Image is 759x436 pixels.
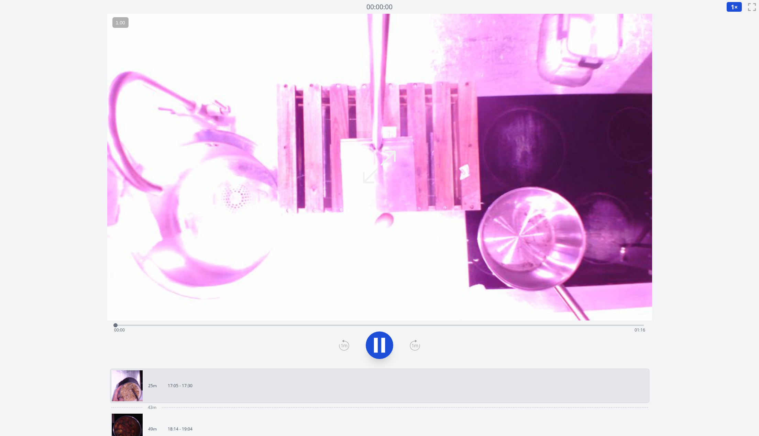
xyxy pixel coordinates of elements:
[635,327,645,333] span: 01:16
[112,370,143,401] img: 250813160503_thumb.jpeg
[148,383,157,389] p: 25m
[726,2,742,12] button: 1×
[731,3,734,11] span: 1
[148,405,156,410] span: 43m
[366,2,393,12] a: 00:00:00
[168,383,192,389] p: 17:05 - 17:30
[168,426,192,432] p: 18:14 - 19:04
[148,426,157,432] p: 49m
